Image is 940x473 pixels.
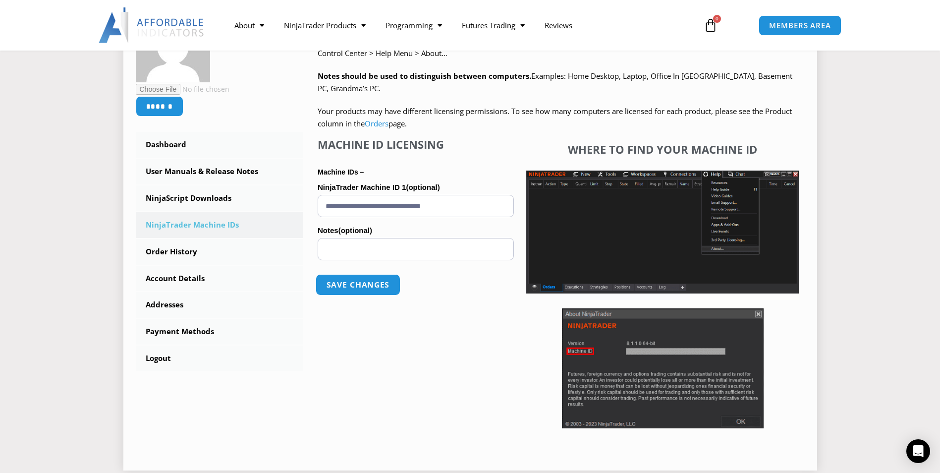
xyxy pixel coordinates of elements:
[136,292,303,318] a: Addresses
[769,22,831,29] span: MEMBERS AREA
[562,308,764,428] img: Screenshot 2025-01-17 114931 | Affordable Indicators – NinjaTrader
[526,143,799,156] h4: Where to find your Machine ID
[99,7,205,43] img: LogoAI | Affordable Indicators – NinjaTrader
[318,71,792,94] span: Examples: Home Desktop, Laptop, Office In [GEOGRAPHIC_DATA], Basement PC, Grandma’s PC.
[136,239,303,265] a: Order History
[406,183,440,191] span: (optional)
[376,14,452,37] a: Programming
[535,14,582,37] a: Reviews
[318,180,514,195] label: NinjaTrader Machine ID 1
[274,14,376,37] a: NinjaTrader Products
[224,14,274,37] a: About
[526,171,799,294] img: Screenshot 2025-01-17 1155544 | Affordable Indicators – NinjaTrader
[713,15,721,23] span: 0
[316,274,400,296] button: Save changes
[136,185,303,211] a: NinjaScript Downloads
[338,226,372,235] span: (optional)
[136,266,303,292] a: Account Details
[318,106,792,129] span: Your products may have different licensing permissions. To see how many computers are licensed fo...
[689,11,732,40] a: 0
[318,71,531,81] strong: Notes should be used to distinguish between computers.
[365,118,388,128] a: Orders
[136,319,303,345] a: Payment Methods
[136,212,303,238] a: NinjaTrader Machine IDs
[136,159,303,184] a: User Manuals & Release Notes
[136,132,303,371] nav: Account pages
[318,223,514,238] label: Notes
[452,14,535,37] a: Futures Trading
[906,439,930,463] div: Open Intercom Messenger
[224,14,692,37] nav: Menu
[318,168,364,176] strong: Machine IDs –
[136,132,303,158] a: Dashboard
[318,138,514,151] h4: Machine ID Licensing
[136,346,303,371] a: Logout
[759,15,841,36] a: MEMBERS AREA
